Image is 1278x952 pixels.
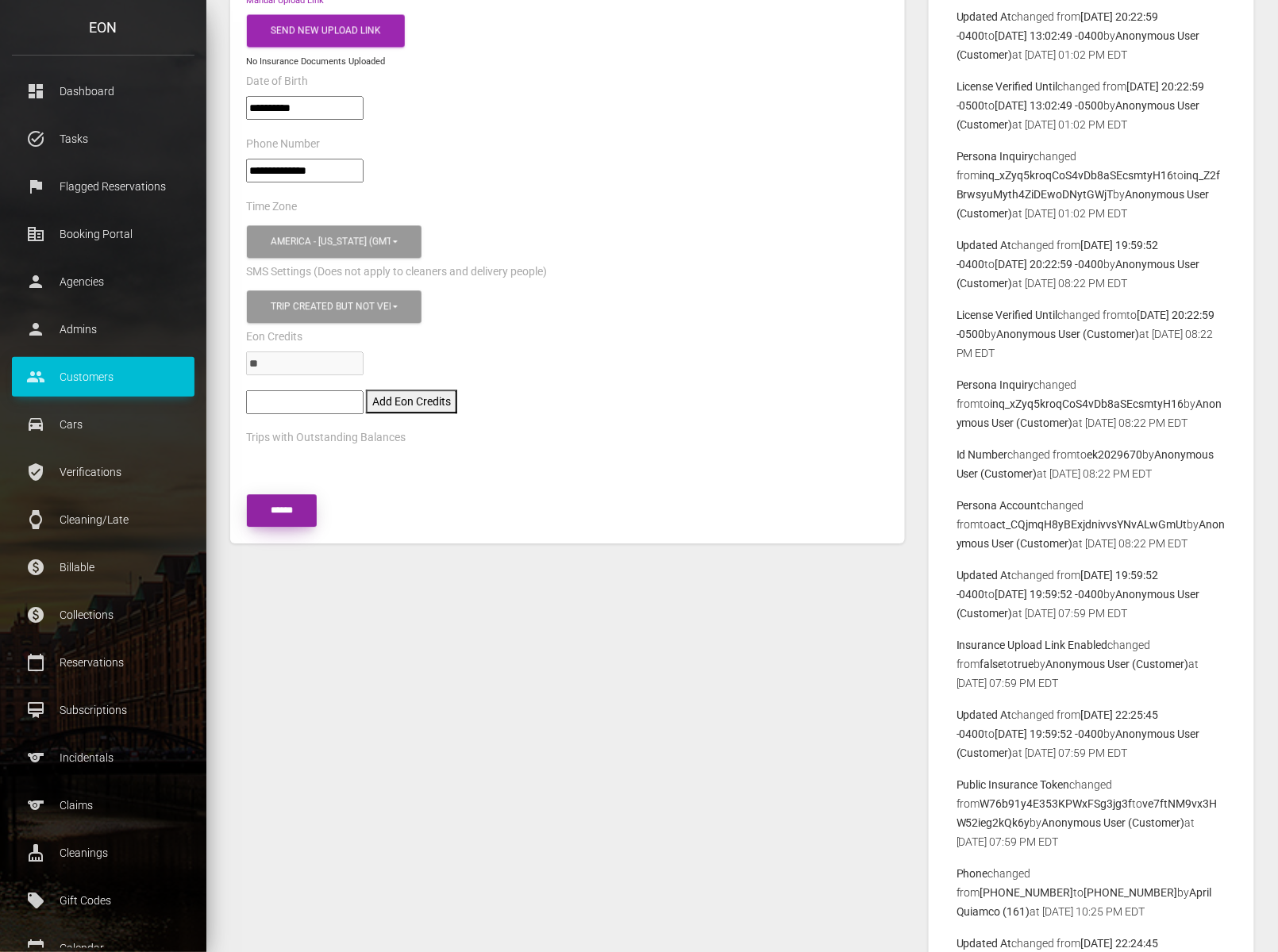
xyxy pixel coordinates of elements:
[24,317,183,341] p: Admins
[997,328,1140,340] b: Anonymous User (Customer)
[995,258,1104,271] b: [DATE] 20:22:59 -0400
[957,375,1226,432] p: changed from to by at [DATE] 08:22 PM EDT
[980,886,1074,899] b: [PHONE_NUMBER]
[246,56,385,67] small: No Insurance Documents Uploaded
[1042,816,1185,829] b: Anonymous User (Customer)
[24,889,183,912] p: Gift Codes
[995,588,1104,601] b: [DATE] 19:59:52 -0400
[957,635,1226,693] p: changed from to by at [DATE] 07:59 PM EDT
[957,309,1058,321] b: License Verified Until
[12,738,194,777] a: sports Incidentals
[246,136,320,152] label: Phone Number
[246,199,297,215] label: Time Zone
[246,264,547,280] label: SMS Settings (Does not apply to cleaners and delivery people)
[957,499,1041,512] b: Persona Account
[12,357,194,397] a: people Customers
[980,658,1004,670] b: false
[24,841,183,865] p: Cleanings
[12,643,194,682] a: calendar_today Reservations
[24,746,183,770] p: Incidentals
[24,698,183,722] p: Subscriptions
[24,175,183,198] p: Flagged Reservations
[12,309,194,349] a: person Admins
[24,127,183,151] p: Tasks
[957,705,1226,762] p: changed from to by at [DATE] 07:59 PM EDT
[12,262,194,301] a: person Agencies
[1014,658,1034,670] b: true
[957,147,1226,223] p: changed from to by at [DATE] 01:02 PM EDT
[12,500,194,539] a: watch Cleaning/Late
[12,167,194,206] a: flag Flagged Reservations
[980,797,1133,810] b: W76b91y4E353KPWxFSg3jg3f
[1087,448,1143,461] b: ek2029670
[12,405,194,444] a: drive_eta Cars
[1084,886,1178,899] b: [PHONE_NUMBER]
[247,14,405,47] button: Send New Upload Link
[957,937,1012,950] b: Updated At
[957,566,1226,623] p: changed from to by at [DATE] 07:59 PM EDT
[957,378,1034,391] b: Persona Inquiry
[957,864,1226,921] p: changed from to by at [DATE] 10:25 PM EDT
[995,99,1104,112] b: [DATE] 13:02:49 -0500
[24,508,183,532] p: Cleaning/Late
[957,10,1012,23] b: Updated At
[12,119,194,159] a: task_alt Tasks
[24,413,183,436] p: Cars
[24,365,183,389] p: Customers
[246,74,308,90] label: Date of Birth
[995,29,1104,42] b: [DATE] 13:02:49 -0400
[12,452,194,492] a: verified_user Verifications
[1046,658,1189,670] b: Anonymous User (Customer)
[247,225,422,258] button: America - New York (GMT -05:00)
[24,651,183,674] p: Reservations
[957,445,1226,483] p: changed from to by at [DATE] 08:22 PM EDT
[271,300,391,313] div: Trip created but not verified , Customer is verified and trip is set to go
[991,518,1188,531] b: act_CQjmqH8yBExjdnivvsYNvALwGmUt
[24,603,183,627] p: Collections
[957,867,988,880] b: Phone
[366,390,457,413] button: Add Eon Credits
[12,547,194,587] a: paid Billable
[957,236,1226,293] p: changed from to by at [DATE] 08:22 PM EDT
[995,727,1104,740] b: [DATE] 19:59:52 -0400
[12,833,194,873] a: cleaning_services Cleanings
[12,881,194,920] a: local_offer Gift Codes
[957,496,1226,553] p: changed from to by at [DATE] 08:22 PM EDT
[12,214,194,254] a: corporate_fare Booking Portal
[957,778,1070,791] b: Public Insurance Token
[246,329,302,345] label: Eon Credits
[957,639,1108,651] b: Insurance Upload Link Enabled
[957,708,1012,721] b: Updated At
[24,270,183,294] p: Agencies
[24,460,183,484] p: Verifications
[991,397,1184,410] b: inq_xZyq5kroqCoS4vDb8aSEcsmtyH16
[957,7,1226,64] p: changed from to by at [DATE] 01:02 PM EDT
[957,239,1012,251] b: Updated At
[12,690,194,730] a: card_membership Subscriptions
[24,555,183,579] p: Billable
[957,775,1226,851] p: changed from to by at [DATE] 07:59 PM EDT
[957,80,1058,93] b: License Verified Until
[980,169,1174,182] b: inq_xZyq5kroqCoS4vDb8aSEcsmtyH16
[12,595,194,635] a: paid Collections
[957,77,1226,134] p: changed from to by at [DATE] 01:02 PM EDT
[957,305,1226,363] p: changed from to by at [DATE] 08:22 PM EDT
[246,430,406,446] label: Trips with Outstanding Balances
[247,290,422,323] button: Trip created but not verified, Customer is verified and trip is set to go
[12,71,194,111] a: dashboard Dashboard
[24,793,183,817] p: Claims
[24,222,183,246] p: Booking Portal
[957,150,1034,163] b: Persona Inquiry
[957,569,1012,582] b: Updated At
[12,785,194,825] a: sports Claims
[24,79,183,103] p: Dashboard
[957,448,1008,461] b: Id Number
[271,235,391,248] div: America - [US_STATE] (GMT -05:00)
